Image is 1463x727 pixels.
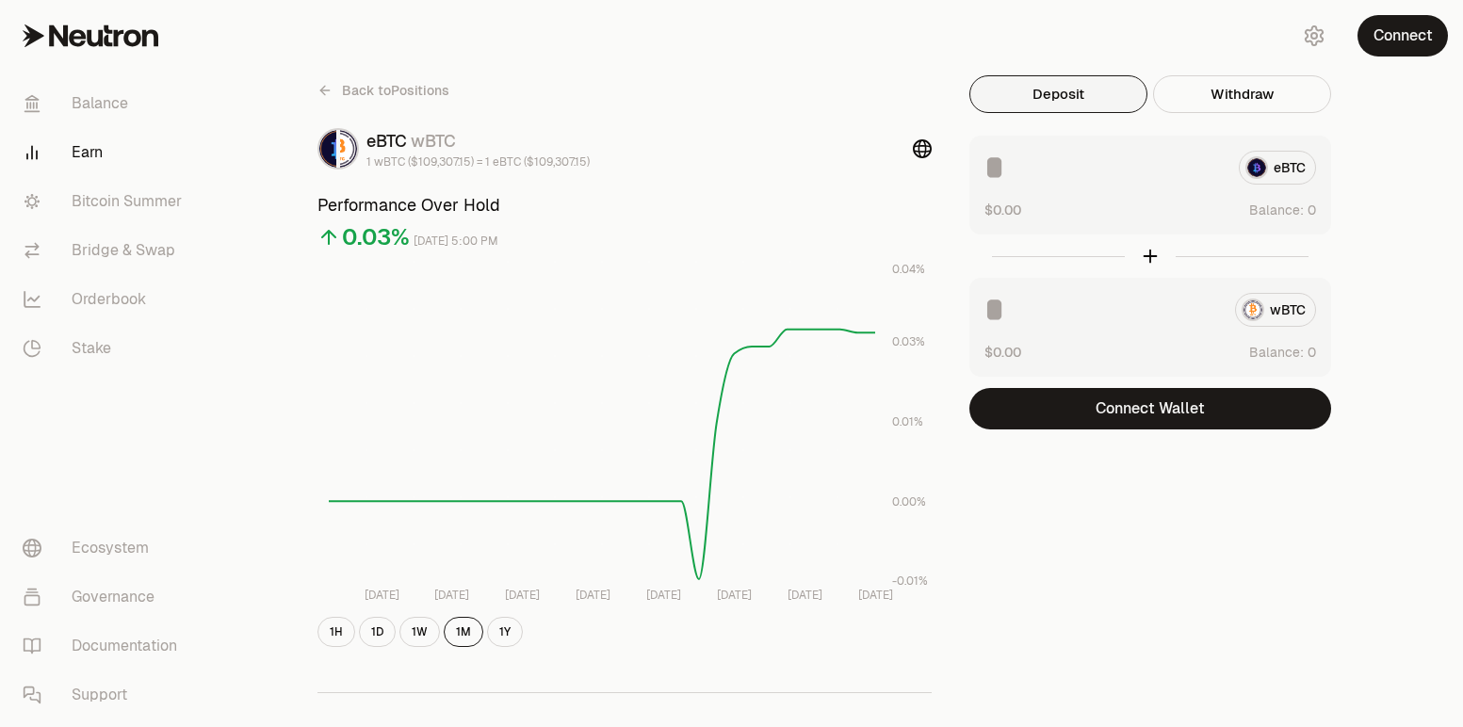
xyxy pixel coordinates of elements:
[340,130,357,168] img: wBTC Logo
[319,130,336,168] img: eBTC Logo
[969,75,1147,113] button: Deposit
[984,342,1021,362] button: $0.00
[342,81,449,100] span: Back to Positions
[8,670,203,719] a: Support
[8,79,203,128] a: Balance
[366,154,590,170] div: 1 wBTC ($109,307.15) = 1 eBTC ($109,307.15)
[892,334,925,349] tspan: 0.03%
[8,324,203,373] a: Stake
[892,414,923,429] tspan: 0.01%
[969,388,1331,429] button: Connect Wallet
[317,192,932,218] h3: Performance Over Hold
[359,617,396,647] button: 1D
[444,617,483,647] button: 1M
[8,524,203,573] a: Ecosystem
[366,128,590,154] div: eBTC
[434,588,469,603] tspan: [DATE]
[857,588,892,603] tspan: [DATE]
[787,588,821,603] tspan: [DATE]
[8,128,203,177] a: Earn
[414,231,498,252] div: [DATE] 5:00 PM
[317,617,355,647] button: 1H
[342,222,410,252] div: 0.03%
[576,588,610,603] tspan: [DATE]
[1357,15,1448,57] button: Connect
[8,226,203,275] a: Bridge & Swap
[487,617,523,647] button: 1Y
[317,75,449,105] a: Back toPositions
[1249,201,1304,219] span: Balance:
[645,588,680,603] tspan: [DATE]
[892,262,925,277] tspan: 0.04%
[364,588,398,603] tspan: [DATE]
[411,130,456,152] span: wBTC
[8,622,203,670] a: Documentation
[1153,75,1331,113] button: Withdraw
[8,573,203,622] a: Governance
[892,494,926,509] tspan: 0.00%
[8,275,203,324] a: Orderbook
[716,588,751,603] tspan: [DATE]
[8,177,203,226] a: Bitcoin Summer
[984,200,1021,219] button: $0.00
[399,617,440,647] button: 1W
[505,588,540,603] tspan: [DATE]
[892,574,928,589] tspan: -0.01%
[1249,343,1304,362] span: Balance:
